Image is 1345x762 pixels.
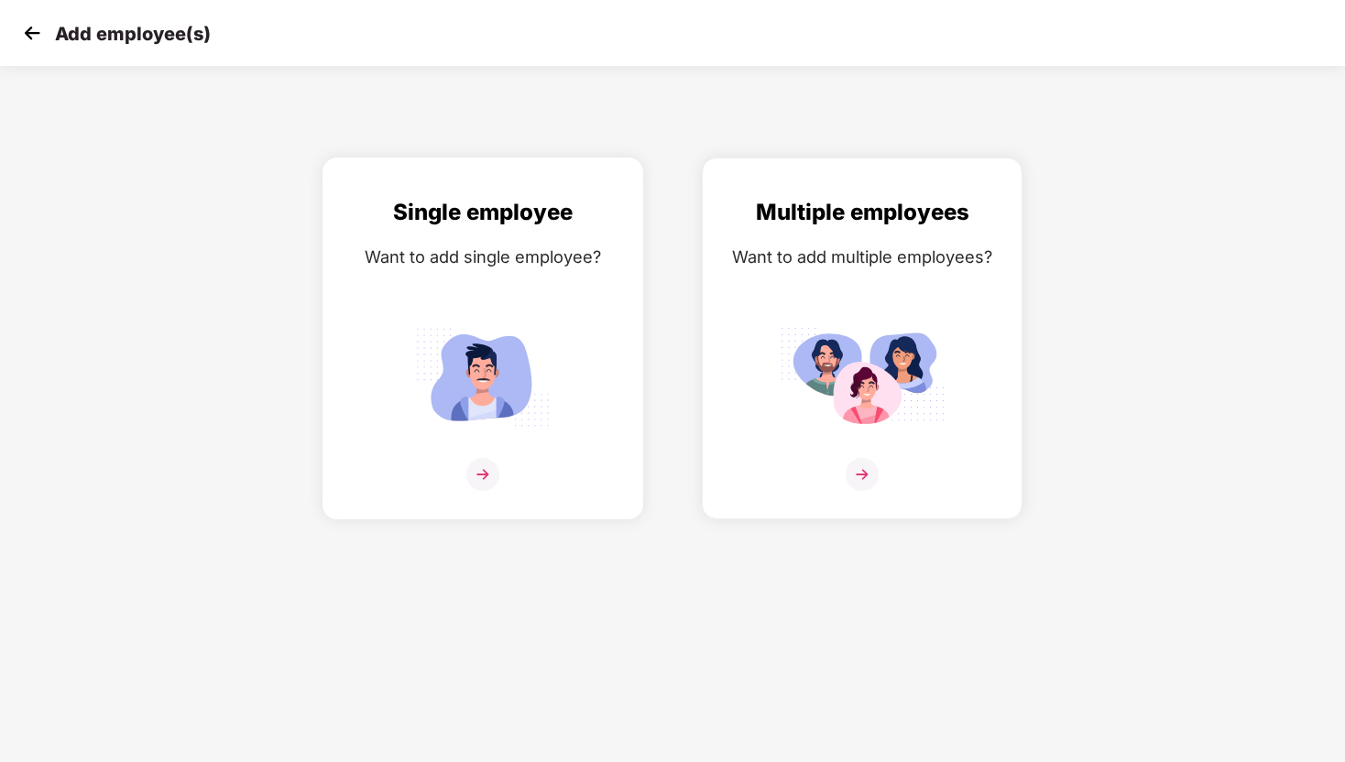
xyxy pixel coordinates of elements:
img: svg+xml;base64,PHN2ZyB4bWxucz0iaHR0cDovL3d3dy53My5vcmcvMjAwMC9zdmciIGlkPSJNdWx0aXBsZV9lbXBsb3llZS... [780,320,945,434]
div: Want to add multiple employees? [721,244,1003,270]
img: svg+xml;base64,PHN2ZyB4bWxucz0iaHR0cDovL3d3dy53My5vcmcvMjAwMC9zdmciIGlkPSJTaW5nbGVfZW1wbG95ZWUiIH... [400,320,565,434]
img: svg+xml;base64,PHN2ZyB4bWxucz0iaHR0cDovL3d3dy53My5vcmcvMjAwMC9zdmciIHdpZHRoPSIzMCIgaGVpZ2h0PSIzMC... [18,19,46,47]
div: Multiple employees [721,195,1003,230]
img: svg+xml;base64,PHN2ZyB4bWxucz0iaHR0cDovL3d3dy53My5vcmcvMjAwMC9zdmciIHdpZHRoPSIzNiIgaGVpZ2h0PSIzNi... [846,458,879,491]
div: Want to add single employee? [342,244,624,270]
div: Single employee [342,195,624,230]
p: Add employee(s) [55,23,211,45]
img: svg+xml;base64,PHN2ZyB4bWxucz0iaHR0cDovL3d3dy53My5vcmcvMjAwMC9zdmciIHdpZHRoPSIzNiIgaGVpZ2h0PSIzNi... [466,458,499,491]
